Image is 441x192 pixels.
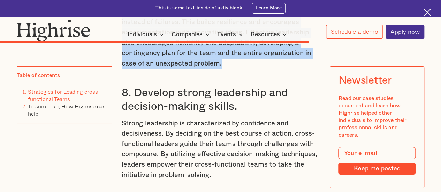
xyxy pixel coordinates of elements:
div: Resources [250,30,280,39]
div: Companies [172,30,212,39]
a: Learn More [252,3,286,14]
img: Cross icon [423,8,431,16]
div: Events [217,30,236,39]
h3: 8. Develop strong leadership and decision-making skills. [122,86,320,114]
div: Newsletter [338,75,391,86]
img: Highrise logo [17,19,90,41]
a: Strategies for Leading cross-functional Teams [28,87,100,103]
p: Strong leadership is characterized by confidence and decisiveness. By deciding on the best course... [122,118,320,181]
div: Companies [172,30,203,39]
form: Modal Form [338,147,416,175]
div: Table of contents [17,72,60,79]
a: Apply now [386,25,424,39]
div: Individuals [128,30,166,39]
input: Keep me posted [338,163,416,174]
div: Resources [250,30,289,39]
div: Individuals [128,30,157,39]
a: Schedule a demo [326,25,383,39]
div: Events [217,30,245,39]
div: Read our case studies document and learn how Highrise helped other individuals to improve their p... [338,95,416,139]
input: Your e-mail [338,147,416,160]
div: This is some text inside of a div block. [155,5,244,11]
a: To sum it up, How Highrise can help [28,102,106,118]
